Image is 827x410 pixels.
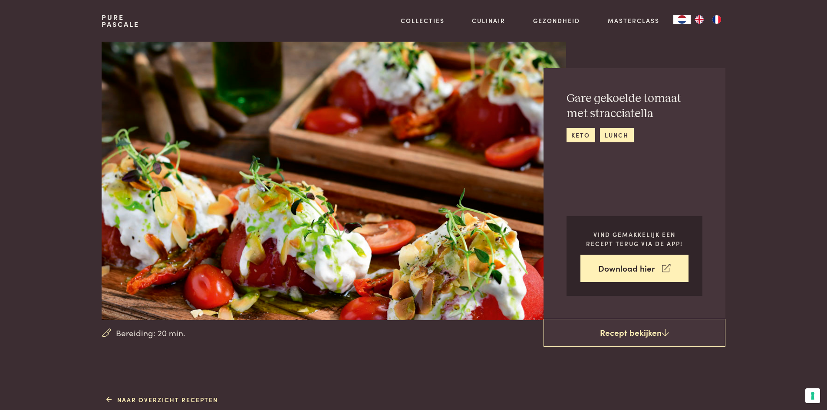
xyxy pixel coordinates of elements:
[691,15,725,24] ul: Language list
[567,91,702,121] h2: Gare gekoelde tomaat met stracciatella
[116,327,185,339] span: Bereiding: 20 min.
[401,16,445,25] a: Collecties
[580,255,689,282] a: Download hier
[608,16,659,25] a: Masterclass
[600,128,634,142] a: lunch
[567,128,595,142] a: keto
[708,15,725,24] a: FR
[673,15,725,24] aside: Language selected: Nederlands
[580,230,689,248] p: Vind gemakkelijk een recept terug via de app!
[102,14,139,28] a: PurePascale
[533,16,580,25] a: Gezondheid
[805,388,820,403] button: Uw voorkeuren voor toestemming voor trackingtechnologieën
[673,15,691,24] div: Language
[544,319,725,347] a: Recept bekijken
[691,15,708,24] a: EN
[673,15,691,24] a: NL
[102,42,566,320] img: Gare gekoelde tomaat met stracciatella
[472,16,505,25] a: Culinair
[106,395,218,404] a: Naar overzicht recepten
